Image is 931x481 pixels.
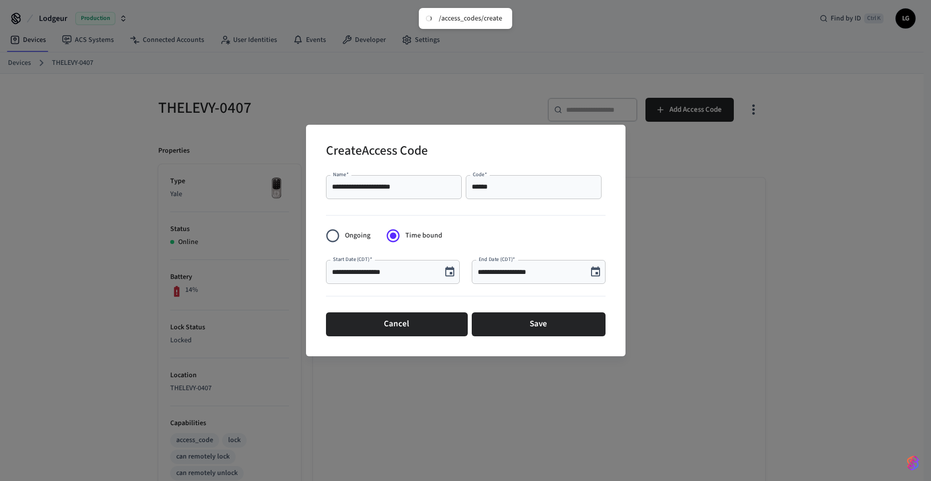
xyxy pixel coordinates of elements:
button: Cancel [326,312,468,336]
label: Start Date (CDT) [333,255,372,263]
button: Save [472,312,606,336]
button: Choose date, selected date is Sep 17, 2025 [440,262,460,282]
button: Choose date, selected date is Sep 19, 2025 [586,262,606,282]
div: /access_codes/create [439,14,502,23]
span: Time bound [405,231,442,241]
span: Ongoing [345,231,370,241]
label: End Date (CDT) [479,255,515,263]
label: Name [333,171,349,178]
h2: Create Access Code [326,137,428,167]
label: Code [473,171,487,178]
img: SeamLogoGradient.69752ec5.svg [907,455,919,471]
